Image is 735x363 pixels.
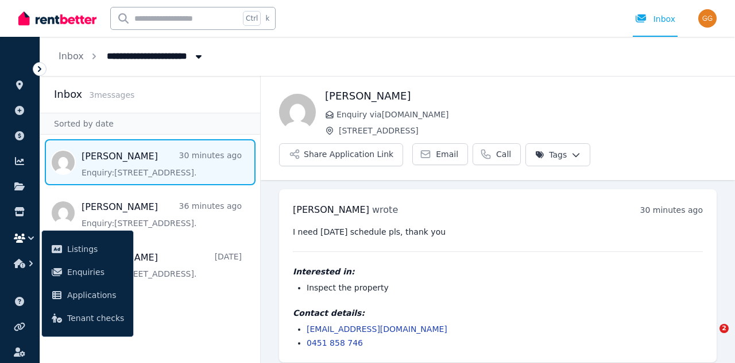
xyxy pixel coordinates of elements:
h1: [PERSON_NAME] [325,88,717,104]
a: Inbox [59,51,84,62]
a: [PERSON_NAME]36 minutes agoEnquiry:[STREET_ADDRESS]. [82,200,242,229]
div: Sorted by date [40,113,260,135]
div: Inbox [635,13,675,25]
span: Enquiry via [DOMAIN_NAME] [336,109,717,120]
img: George Germanos [698,9,717,28]
pre: I need [DATE] schedule pls, thank you [293,226,703,238]
button: Tags [525,143,590,166]
nav: Breadcrumb [40,37,223,76]
a: Tenant checks [47,307,129,330]
time: 30 minutes ago [640,205,703,215]
img: Kenn Ramos [279,94,316,131]
a: [PERSON_NAME]30 minutes agoEnquiry:[STREET_ADDRESS]. [82,150,242,178]
span: Call [496,148,511,160]
a: Enquiries [47,261,129,284]
span: 3 message s [89,90,134,100]
a: Listings [47,238,129,261]
span: [STREET_ADDRESS] [339,125,717,136]
span: Ctrl [243,11,261,26]
a: [PERSON_NAME][DATE]Enquiry:[STREET_ADDRESS]. [82,251,242,280]
img: RentBetter [18,10,96,27]
span: Listings [67,242,124,256]
span: Applications [67,288,124,302]
button: Share Application Link [279,143,403,166]
span: wrote [372,204,398,215]
span: Email [436,148,458,160]
a: Applications [47,284,129,307]
h4: Interested in: [293,266,703,277]
li: Inspect the property [307,282,703,293]
span: Enquiries [67,265,124,279]
iframe: Intercom live chat [696,324,724,351]
h4: Contact details: [293,307,703,319]
h2: Inbox [54,86,82,102]
nav: Message list [40,135,260,291]
a: Email [412,143,468,165]
span: k [265,14,269,23]
a: 0451 858 746 [307,338,363,347]
a: Call [473,143,521,165]
a: [EMAIL_ADDRESS][DOMAIN_NAME] [307,324,447,334]
span: Tags [535,149,567,161]
span: [PERSON_NAME] [293,204,369,215]
span: Tenant checks [67,311,124,325]
span: 2 [719,324,729,333]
